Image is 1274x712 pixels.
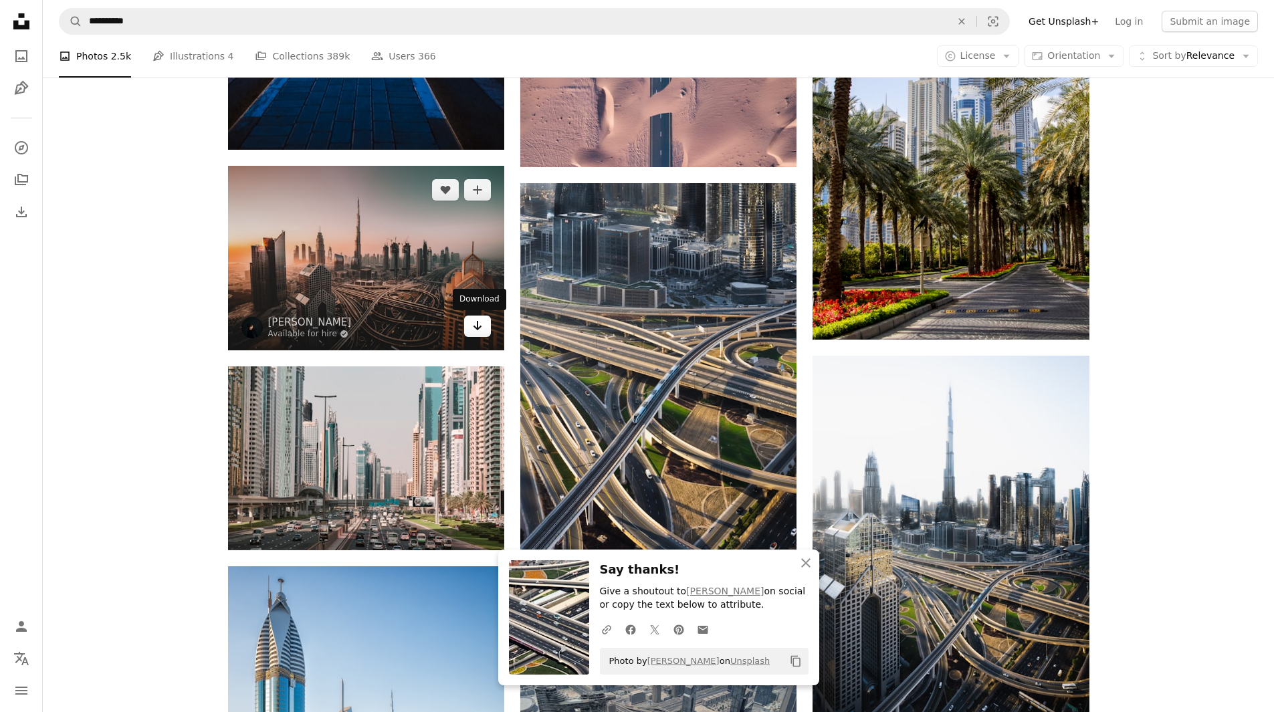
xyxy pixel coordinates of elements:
[667,616,691,642] a: Share on Pinterest
[520,83,797,95] a: An aerial top view of roads through sand dunes in Dubai, UAE
[1024,45,1124,67] button: Orientation
[8,8,35,37] a: Home — Unsplash
[371,35,435,78] a: Users 366
[977,9,1009,34] button: Visual search
[813,126,1089,138] a: palm trees beside paved road
[241,317,263,338] img: Go to David Rodrigo's profile
[228,251,504,263] a: aerial photo of city highway surrounded by high-rise buildings
[603,650,770,672] span: Photo by on
[600,560,809,580] h3: Say thanks!
[268,329,352,340] a: Available for hire
[686,586,764,596] a: [PERSON_NAME]
[255,35,350,78] a: Collections 389k
[464,316,491,337] a: Download
[152,35,233,78] a: Illustrations 4
[647,656,720,666] a: [PERSON_NAME]
[8,43,35,70] a: Photos
[418,49,436,64] span: 366
[600,585,809,612] p: Give a shoutout to on social or copy the text below to attribute.
[1107,11,1151,32] a: Log in
[1047,50,1100,61] span: Orientation
[326,49,350,64] span: 389k
[432,179,459,201] button: Like
[960,50,996,61] span: License
[60,9,82,34] button: Search Unsplash
[1129,45,1258,67] button: Sort byRelevance
[1162,11,1258,32] button: Submit an image
[268,316,352,329] a: [PERSON_NAME]
[8,645,35,672] button: Language
[8,613,35,640] a: Log in / Sign up
[619,616,643,642] a: Share on Facebook
[8,677,35,704] button: Menu
[1021,11,1107,32] a: Get Unsplash+
[520,183,797,598] img: aerial view of city buildings during daytime
[520,384,797,396] a: aerial view of city buildings during daytime
[8,199,35,225] a: Download History
[8,166,35,193] a: Collections
[59,8,1010,35] form: Find visuals sitewide
[520,12,797,167] img: An aerial top view of roads through sand dunes in Dubai, UAE
[8,134,35,161] a: Explore
[730,656,770,666] a: Unsplash
[813,557,1089,569] a: city buildings under white sky during daytime
[784,650,807,673] button: Copy to clipboard
[228,166,504,350] img: aerial photo of city highway surrounded by high-rise buildings
[228,49,234,64] span: 4
[453,289,506,310] div: Download
[947,9,976,34] button: Clear
[228,366,504,550] img: cars on road near high rise buildings during daytime
[8,75,35,102] a: Illustrations
[1152,49,1235,63] span: Relevance
[643,616,667,642] a: Share on Twitter
[937,45,1019,67] button: License
[228,452,504,464] a: cars on road near high rise buildings during daytime
[464,179,491,201] button: Add to Collection
[1152,50,1186,61] span: Sort by
[691,616,715,642] a: Share over email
